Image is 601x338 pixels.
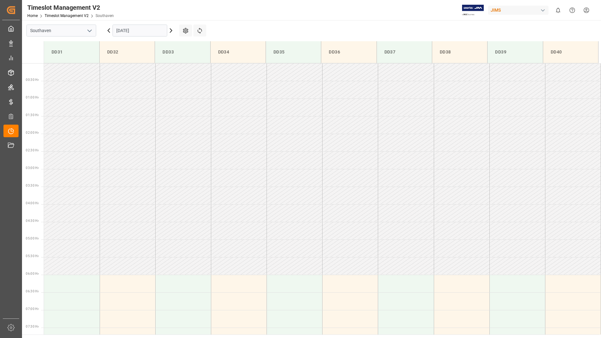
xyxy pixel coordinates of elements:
[113,25,167,37] input: DD-MM-YYYY
[26,219,39,223] span: 04:30 Hr
[27,3,114,12] div: Timeslot Management V2
[26,96,39,99] span: 01:00 Hr
[437,46,482,58] div: DD38
[493,46,538,58] div: DD39
[26,78,39,82] span: 00:30 Hr
[548,46,593,58] div: DD40
[160,46,205,58] div: DD33
[551,3,565,17] button: show 0 new notifications
[26,166,39,170] span: 03:00 Hr
[85,26,94,36] button: open menu
[26,131,39,134] span: 02:00 Hr
[216,46,261,58] div: DD34
[26,307,39,311] span: 07:00 Hr
[26,201,39,205] span: 04:00 Hr
[565,3,579,17] button: Help Center
[26,325,39,328] span: 07:30 Hr
[26,113,39,117] span: 01:30 Hr
[26,290,39,293] span: 06:30 Hr
[27,14,38,18] a: Home
[26,25,96,37] input: Type to search/select
[26,184,39,187] span: 03:30 Hr
[49,46,94,58] div: DD31
[382,46,427,58] div: DD37
[462,5,484,16] img: Exertis%20JAM%20-%20Email%20Logo.jpg_1722504956.jpg
[105,46,150,58] div: DD32
[326,46,371,58] div: DD36
[271,46,316,58] div: DD35
[488,4,551,16] button: JIMS
[45,14,89,18] a: Timeslot Management V2
[488,6,549,15] div: JIMS
[26,272,39,275] span: 06:00 Hr
[26,254,39,258] span: 05:30 Hr
[26,237,39,240] span: 05:00 Hr
[26,149,39,152] span: 02:30 Hr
